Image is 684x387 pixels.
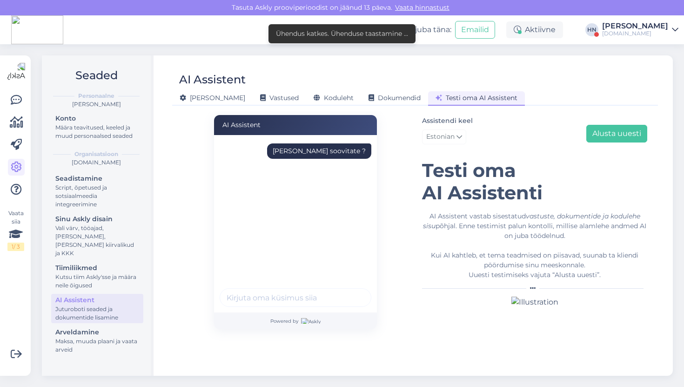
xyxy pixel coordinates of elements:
span: Powered by [270,318,321,325]
span: Testi oma AI Assistent [436,94,517,102]
div: Määra teavitused, keeled ja muud personaalsed seaded [55,123,139,140]
label: Assistendi keel [422,116,473,126]
span: [PERSON_NAME] [180,94,245,102]
div: AI Assistent vastab sisestatud põhjal. Enne testimist palun kontolli, millise alamlehe andmed AI ... [422,211,647,280]
h1: Testi oma AI Assistenti [422,159,647,204]
div: Arveldamine [55,327,139,337]
div: [PERSON_NAME] [49,100,143,109]
a: ArveldamineMaksa, muuda plaani ja vaata arveid [51,326,143,355]
a: SeadistamineScript, õpetused ja sotsiaalmeedia integreerimine [51,172,143,210]
div: AI Assistent [55,295,139,305]
b: Organisatsioon [74,150,118,158]
div: Maksa, muuda plaani ja vaata arveid [55,337,139,354]
span: Vastused [260,94,299,102]
div: Sinu Askly disain [55,214,139,224]
div: AI Assistent [179,71,246,88]
div: Juturoboti seaded ja dokumentide lisamine [55,305,139,322]
div: Ühendus katkes. Ühenduse taastamine ... [276,29,408,39]
a: KontoMäära teavitused, keeled ja muud personaalsed seaded [51,112,143,142]
img: Askly Logo [7,63,25,81]
span: Koduleht [314,94,354,102]
a: Sinu Askly disainVali värv, tööajad, [PERSON_NAME], [PERSON_NAME] kiirvalikud ja KKK [51,213,143,259]
div: HN [585,23,598,36]
div: 1 / 3 [7,243,24,251]
div: Seadistamine [55,174,139,183]
span: Estonian [426,132,455,142]
button: Alusta uuesti [586,125,647,143]
a: Vaata hinnastust [392,3,452,12]
div: Konto [55,114,139,123]
span: Dokumendid [369,94,421,102]
div: [DOMAIN_NAME] [49,158,143,167]
img: Askly [301,318,321,324]
div: Tiimiliikmed [55,263,139,273]
h2: Seaded [49,67,143,84]
div: [DOMAIN_NAME] [602,30,668,37]
div: AI Assistent [214,115,377,135]
img: Illustration [511,297,558,308]
a: TiimiliikmedKutsu tiim Askly'sse ja määra neile õigused [51,262,143,291]
div: Vaata siia [7,209,24,251]
i: vastuste, dokumentide ja kodulehe sisu [423,212,640,230]
a: AI AssistentJuturoboti seaded ja dokumentide lisamine [51,294,143,323]
div: Aktiivne [506,21,563,38]
div: [PERSON_NAME] [602,22,668,30]
button: Emailid [455,21,495,39]
div: Script, õpetused ja sotsiaalmeedia integreerimine [55,183,139,209]
b: Personaalne [78,92,114,100]
div: Vali värv, tööajad, [PERSON_NAME], [PERSON_NAME] kiirvalikud ja KKK [55,224,139,258]
div: Kutsu tiim Askly'sse ja määra neile õigused [55,273,139,290]
input: Kirjuta oma küsimus siia [220,288,371,307]
div: [PERSON_NAME] soovitate ? [273,146,366,156]
a: [PERSON_NAME][DOMAIN_NAME] [602,22,678,37]
a: Estonian [422,129,466,144]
